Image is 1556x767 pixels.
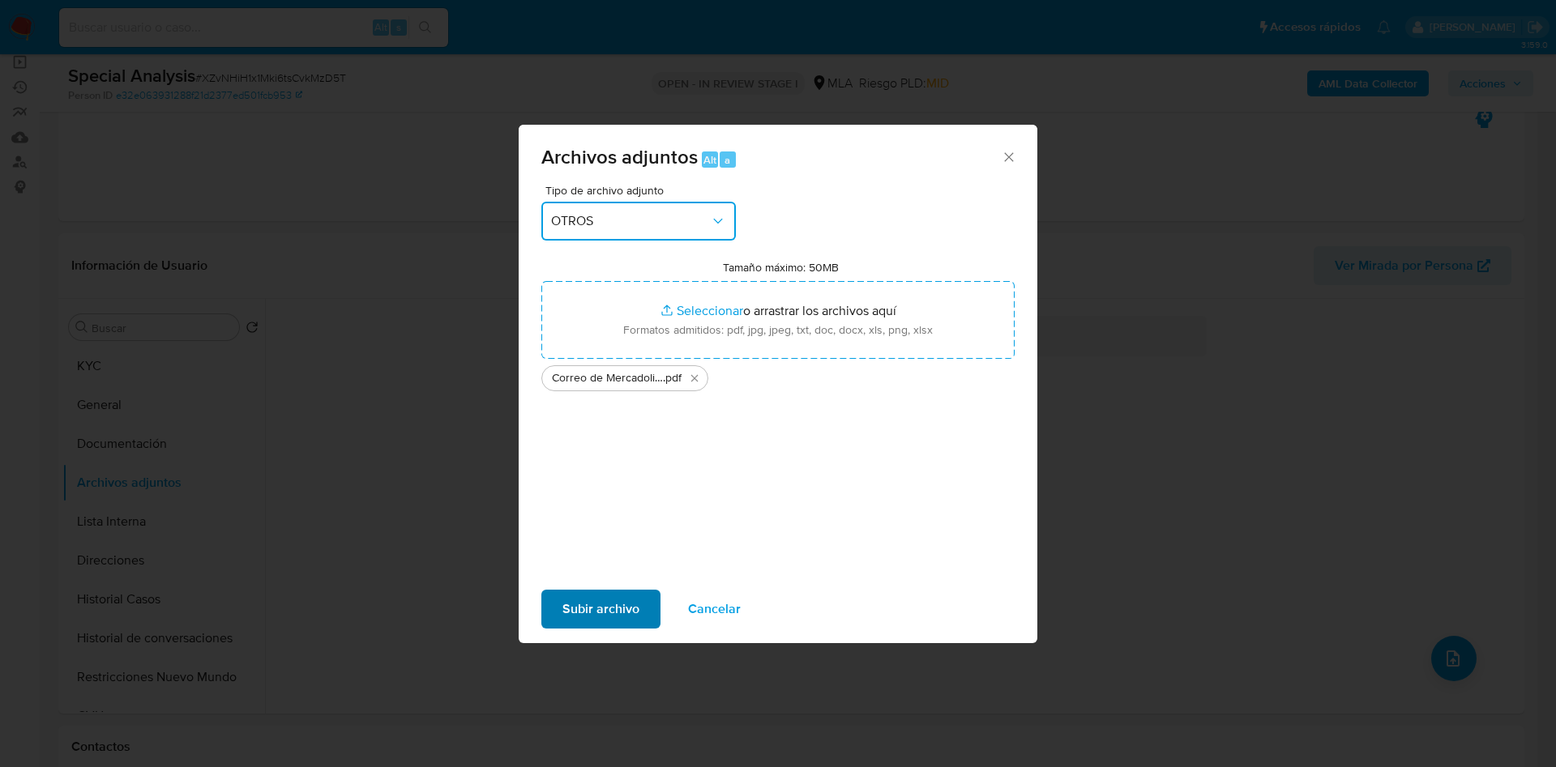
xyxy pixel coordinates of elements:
span: Archivos adjuntos [541,143,698,171]
span: Cancelar [688,591,741,627]
span: Subir archivo [562,591,639,627]
button: Cerrar [1001,149,1015,164]
span: Alt [703,152,716,168]
button: OTROS [541,202,736,241]
ul: Archivos seleccionados [541,359,1015,391]
button: Subir archivo [541,590,660,629]
span: Tipo de archivo adjunto [545,185,740,196]
span: Correo de Mercadolibre SRL - IMPORTANTE - [PERSON_NAME] Pago_ Solicitud de documentación [552,370,663,386]
span: a [725,152,730,168]
label: Tamaño máximo: 50MB [723,260,839,275]
button: Cancelar [667,590,762,629]
button: Eliminar Correo de Mercadolibre SRL - IMPORTANTE - Mercado Pago_ Solicitud de documentación.pdf [685,369,704,388]
span: .pdf [663,370,682,386]
span: OTROS [551,213,710,229]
